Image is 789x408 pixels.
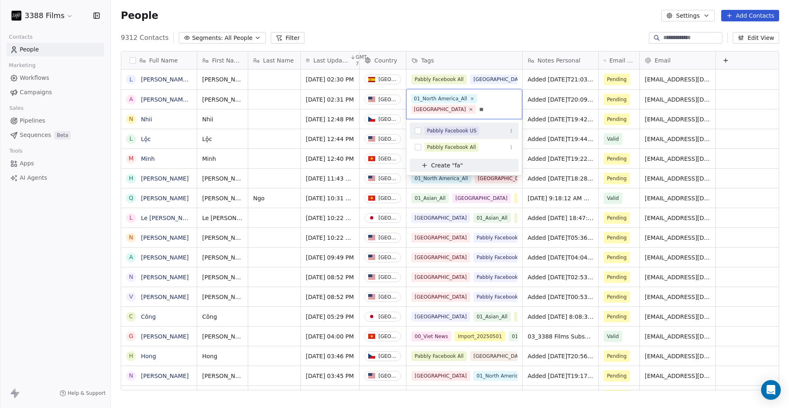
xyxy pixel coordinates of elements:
[427,144,476,151] div: Pabbly Facebook All
[454,161,460,170] span: fa
[414,95,467,102] div: 01_North America_All
[460,161,463,170] span: "
[415,159,514,172] button: Create "fa"
[431,161,454,170] span: Create "
[414,106,466,113] div: [GEOGRAPHIC_DATA]
[427,127,477,134] div: Pabbly Facebook US
[410,123,519,172] div: Suggestions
